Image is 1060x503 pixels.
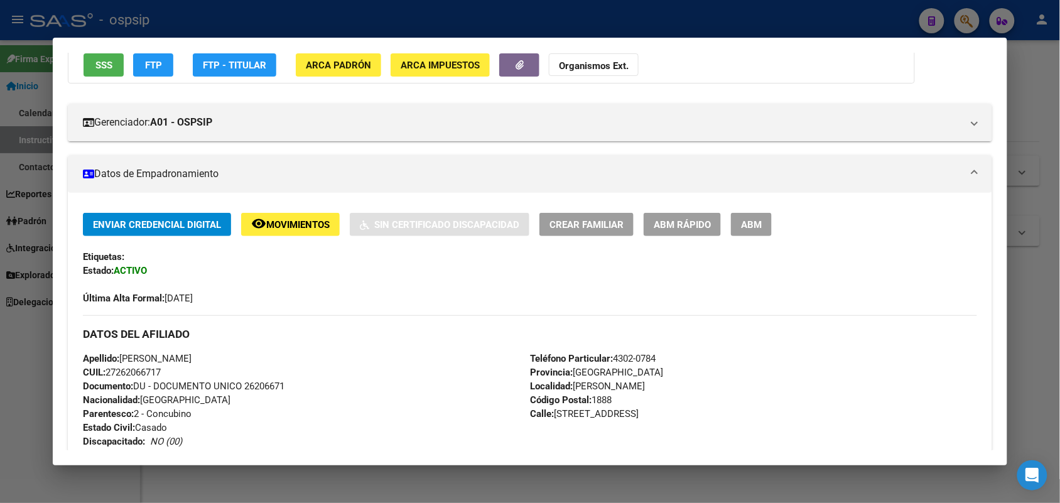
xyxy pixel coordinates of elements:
[654,219,711,230] span: ABM Rápido
[251,216,266,231] mat-icon: remove_red_eye
[741,219,762,230] span: ABM
[83,166,961,181] mat-panel-title: Datos de Empadronamiento
[84,53,124,77] button: SSS
[83,394,230,406] span: [GEOGRAPHIC_DATA]
[530,353,613,364] strong: Teléfono Particular:
[193,53,276,77] button: FTP - Titular
[83,450,111,461] span: F
[83,293,193,304] span: [DATE]
[296,53,381,77] button: ARCA Padrón
[83,115,961,130] mat-panel-title: Gerenciador:
[93,219,221,230] span: Enviar Credencial Digital
[83,251,124,262] strong: Etiquetas:
[530,408,639,419] span: [STREET_ADDRESS]
[114,265,147,276] strong: ACTIVO
[68,155,992,193] mat-expansion-panel-header: Datos de Empadronamiento
[530,381,645,392] span: [PERSON_NAME]
[306,60,371,71] span: ARCA Padrón
[266,219,330,230] span: Movimientos
[83,381,284,392] span: DU - DOCUMENTO UNICO 26206671
[530,394,592,406] strong: Código Postal:
[83,327,976,341] h3: DATOS DEL AFILIADO
[68,104,992,141] mat-expansion-panel-header: Gerenciador:A01 - OSPSIP
[549,53,639,77] button: Organismos Ext.
[83,436,145,447] strong: Discapacitado:
[203,60,266,71] span: FTP - Titular
[241,213,340,236] button: Movimientos
[644,213,721,236] button: ABM Rápido
[530,394,612,406] span: 1888
[374,219,519,230] span: Sin Certificado Discapacidad
[83,422,135,433] strong: Estado Civil:
[83,422,167,433] span: Casado
[530,381,573,392] strong: Localidad:
[83,213,231,236] button: Enviar Credencial Digital
[731,213,772,236] button: ABM
[391,53,490,77] button: ARCA Impuestos
[530,353,656,364] span: 4302-0784
[83,394,140,406] strong: Nacionalidad:
[83,353,192,364] span: [PERSON_NAME]
[83,265,114,276] strong: Estado:
[83,408,134,419] strong: Parentesco:
[83,450,106,461] strong: Sexo:
[530,367,663,378] span: [GEOGRAPHIC_DATA]
[150,436,182,447] i: NO (00)
[539,213,634,236] button: Crear Familiar
[150,115,212,130] strong: A01 - OSPSIP
[83,367,105,378] strong: CUIL:
[133,53,173,77] button: FTP
[83,408,192,419] span: 2 - Concubino
[1017,460,1047,490] div: Open Intercom Messenger
[83,381,133,392] strong: Documento:
[83,353,119,364] strong: Apellido:
[530,367,573,378] strong: Provincia:
[145,60,162,71] span: FTP
[401,60,480,71] span: ARCA Impuestos
[559,60,629,72] strong: Organismos Ext.
[549,219,624,230] span: Crear Familiar
[350,213,529,236] button: Sin Certificado Discapacidad
[530,408,554,419] strong: Calle:
[83,293,165,304] strong: Última Alta Formal:
[83,367,161,378] span: 27262066717
[95,60,112,71] span: SSS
